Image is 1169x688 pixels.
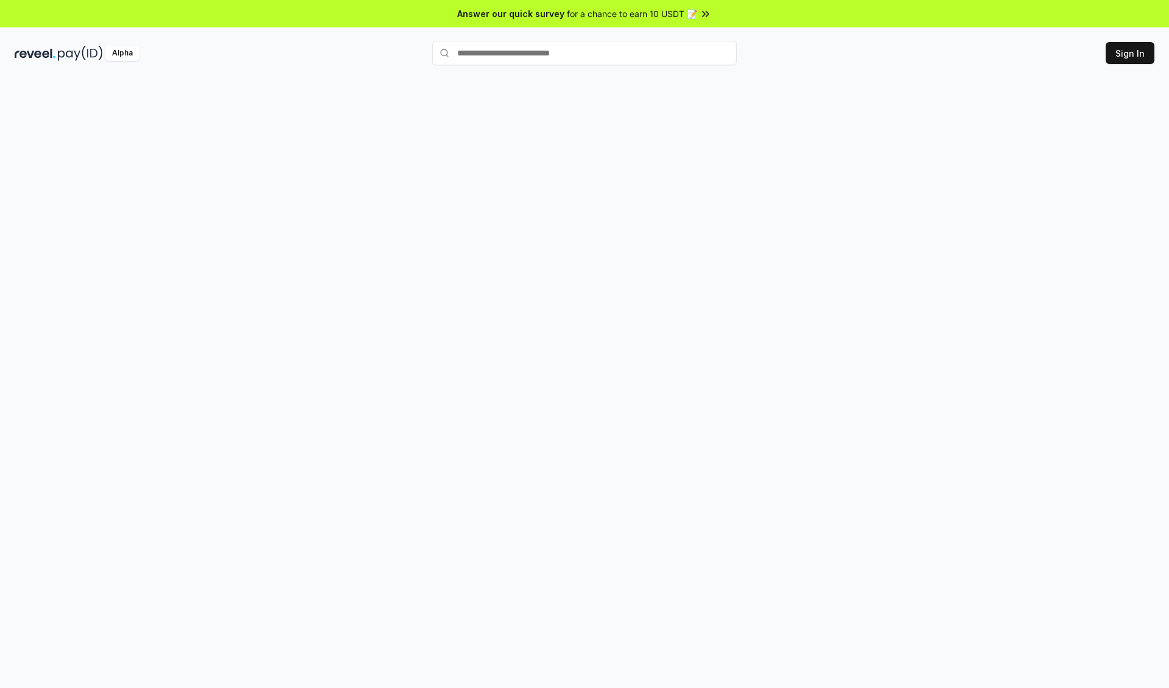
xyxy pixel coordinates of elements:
img: pay_id [58,46,103,61]
span: Answer our quick survey [457,7,564,20]
button: Sign In [1106,42,1154,64]
div: Alpha [105,46,139,61]
img: reveel_dark [15,46,55,61]
span: for a chance to earn 10 USDT 📝 [567,7,697,20]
